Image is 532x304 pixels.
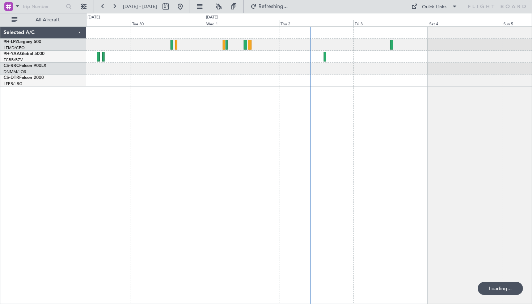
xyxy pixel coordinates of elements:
a: CS-RRCFalcon 900LX [4,64,46,68]
div: Mon 29 [56,20,130,26]
span: 9H-LPZ [4,40,18,44]
button: Quick Links [408,1,461,12]
span: All Aircraft [19,17,76,22]
div: [DATE] [88,14,100,21]
a: FCBB/BZV [4,57,23,63]
div: Loading... [478,282,523,295]
button: All Aircraft [8,14,79,26]
a: DNMM/LOS [4,69,26,75]
div: [DATE] [206,14,218,21]
button: Refreshing... [247,1,291,12]
div: Wed 1 [205,20,279,26]
a: CS-DTRFalcon 2000 [4,76,44,80]
a: 9H-LPZLegacy 500 [4,40,41,44]
div: Tue 30 [131,20,205,26]
div: Sat 4 [428,20,502,26]
span: [DATE] - [DATE] [123,3,157,10]
div: Quick Links [422,4,447,11]
div: Thu 2 [279,20,353,26]
span: 9H-YAA [4,52,20,56]
a: LFMD/CEQ [4,45,25,51]
div: Fri 3 [353,20,427,26]
span: CS-RRC [4,64,19,68]
span: CS-DTR [4,76,19,80]
a: 9H-YAAGlobal 5000 [4,52,45,56]
span: Refreshing... [258,4,288,9]
a: LFPB/LBG [4,81,22,86]
input: Trip Number [22,1,64,12]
